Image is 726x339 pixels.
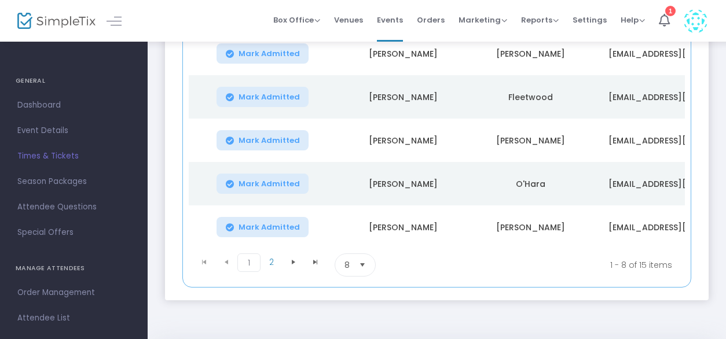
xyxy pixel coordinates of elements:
[17,311,130,326] span: Attendee List
[273,14,320,25] span: Box Office
[344,259,350,271] span: 8
[354,254,371,276] button: Select
[283,253,305,271] span: Go to the next page
[217,43,309,64] button: Mark Admitted
[17,98,130,113] span: Dashboard
[467,119,594,162] td: [PERSON_NAME]
[339,119,467,162] td: [PERSON_NAME]
[17,123,130,138] span: Event Details
[217,130,309,150] button: Mark Admitted
[665,6,676,16] div: 1
[16,257,132,280] h4: MANAGE ATTENDEES
[17,285,130,300] span: Order Management
[17,200,130,215] span: Attendee Questions
[573,5,607,35] span: Settings
[467,75,594,119] td: Fleetwood
[305,253,327,271] span: Go to the last page
[17,174,130,189] span: Season Packages
[289,257,298,267] span: Go to the next page
[261,253,283,271] span: Page 2
[334,5,363,35] span: Venues
[17,225,130,240] span: Special Offers
[377,5,403,35] span: Events
[239,49,300,58] span: Mark Admitted
[239,136,300,145] span: Mark Admitted
[339,75,467,119] td: [PERSON_NAME]
[17,149,130,164] span: Times & Tickets
[311,257,320,267] span: Go to the last page
[217,174,309,194] button: Mark Admitted
[467,32,594,75] td: [PERSON_NAME]
[459,14,507,25] span: Marketing
[339,32,467,75] td: [PERSON_NAME]
[467,205,594,249] td: [PERSON_NAME]
[237,253,261,272] span: Page 1
[239,223,300,232] span: Mark Admitted
[339,205,467,249] td: [PERSON_NAME]
[621,14,645,25] span: Help
[417,5,445,35] span: Orders
[521,14,559,25] span: Reports
[239,93,300,102] span: Mark Admitted
[467,162,594,205] td: O'Hara
[16,69,132,93] h4: GENERAL
[217,87,309,107] button: Mark Admitted
[490,253,672,277] kendo-pager-info: 1 - 8 of 15 items
[339,162,467,205] td: [PERSON_NAME]
[217,217,309,237] button: Mark Admitted
[239,179,300,189] span: Mark Admitted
